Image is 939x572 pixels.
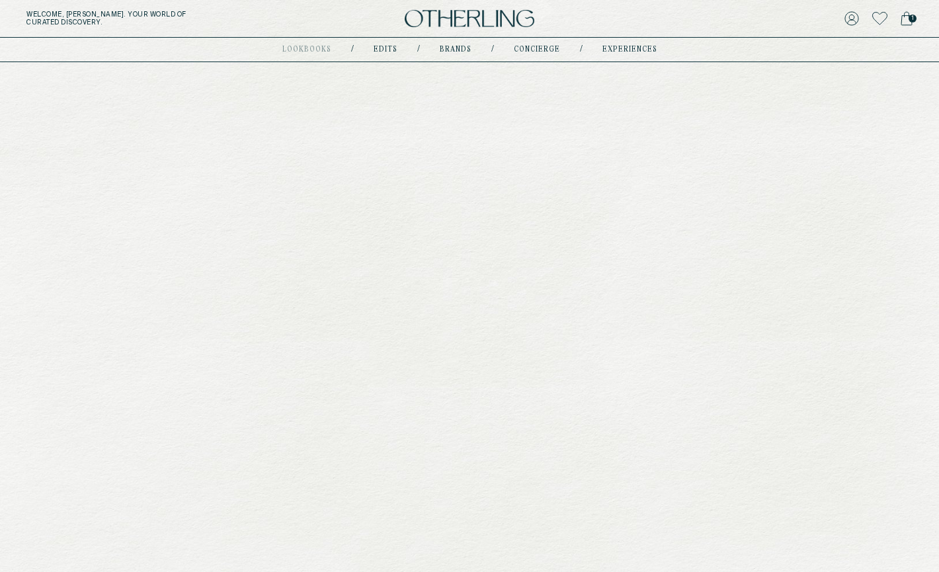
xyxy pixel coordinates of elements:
div: / [417,44,420,55]
div: / [491,44,494,55]
a: Edits [374,46,397,53]
span: 1 [909,15,917,22]
a: concierge [514,46,560,53]
a: Brands [440,46,471,53]
a: 1 [901,9,913,28]
div: / [351,44,354,55]
div: / [580,44,583,55]
a: lookbooks [282,46,331,53]
img: logo [405,10,534,28]
h5: Welcome, [PERSON_NAME] . Your world of curated discovery. [26,11,292,26]
a: experiences [602,46,657,53]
